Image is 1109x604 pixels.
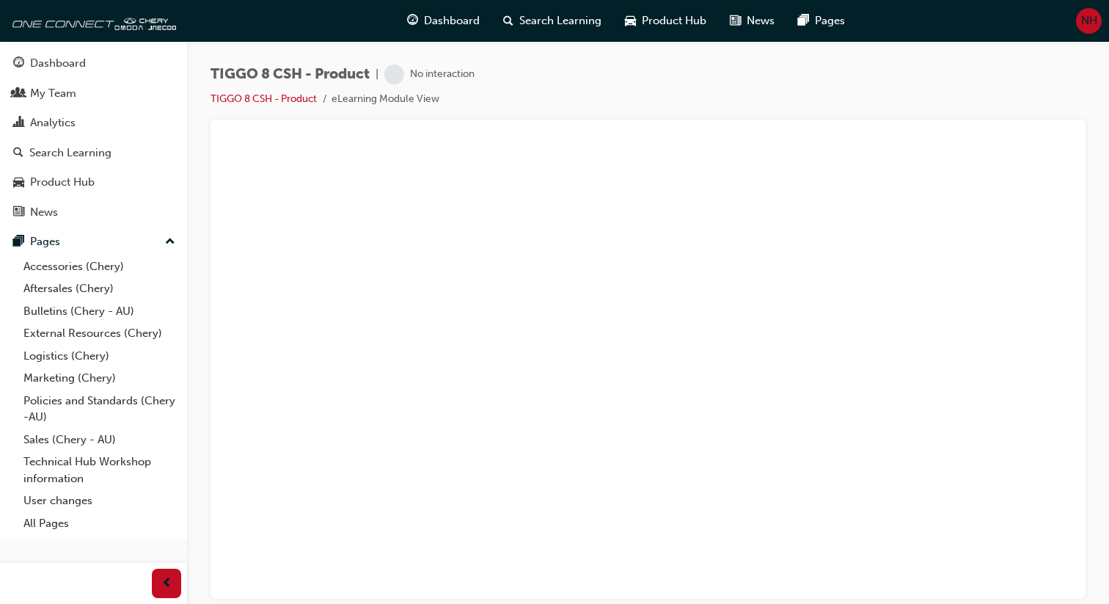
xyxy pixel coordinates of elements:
span: car-icon [625,12,636,30]
a: news-iconNews [718,6,786,36]
a: Bulletins (Chery - AU) [18,300,181,323]
a: All Pages [18,512,181,535]
span: Product Hub [642,12,706,29]
div: Dashboard [30,55,86,72]
span: pages-icon [13,236,24,249]
span: prev-icon [161,575,172,593]
a: News [6,199,181,226]
span: people-icon [13,87,24,101]
img: oneconnect [7,6,176,35]
div: Pages [30,233,60,250]
span: guage-icon [407,12,418,30]
span: Dashboard [424,12,480,29]
button: NH [1076,8,1102,34]
div: News [30,204,58,221]
a: Sales (Chery - AU) [18,429,181,451]
button: Pages [6,228,181,255]
span: car-icon [13,176,24,189]
a: pages-iconPages [786,6,857,36]
span: | [376,66,378,83]
iframe: To enrich screen reader interactions, please activate Accessibility in Grammarly extension settings [222,146,1074,602]
a: Technical Hub Workshop information [18,451,181,490]
button: DashboardMy TeamAnalyticsSearch LearningProduct HubNews [6,47,181,228]
span: learningRecordVerb_NONE-icon [384,65,404,84]
a: Search Learning [6,139,181,167]
span: Pages [815,12,845,29]
a: guage-iconDashboard [395,6,491,36]
a: Analytics [6,109,181,137]
span: news-icon [13,206,24,219]
a: Accessories (Chery) [18,255,181,278]
a: Marketing (Chery) [18,367,181,390]
a: search-iconSearch Learning [491,6,613,36]
a: car-iconProduct Hub [613,6,718,36]
div: My Team [30,85,76,102]
a: Logistics (Chery) [18,345,181,368]
span: search-icon [13,147,23,160]
a: Aftersales (Chery) [18,277,181,300]
a: My Team [6,80,181,107]
span: guage-icon [13,57,24,70]
span: pages-icon [798,12,809,30]
div: Product Hub [30,174,95,191]
span: NH [1081,12,1097,29]
span: News [747,12,775,29]
div: Search Learning [29,145,111,161]
a: User changes [18,490,181,512]
span: chart-icon [13,117,24,130]
a: TIGGO 8 CSH - Product [211,92,317,105]
span: Search Learning [519,12,601,29]
span: TIGGO 8 CSH - Product [211,66,370,83]
span: search-icon [503,12,513,30]
li: eLearning Module View [332,91,439,108]
div: Analytics [30,114,76,131]
a: Dashboard [6,50,181,77]
a: Policies and Standards (Chery -AU) [18,390,181,429]
span: news-icon [730,12,741,30]
div: No interaction [410,68,475,81]
span: up-icon [165,233,175,252]
a: Product Hub [6,169,181,196]
a: External Resources (Chery) [18,322,181,345]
